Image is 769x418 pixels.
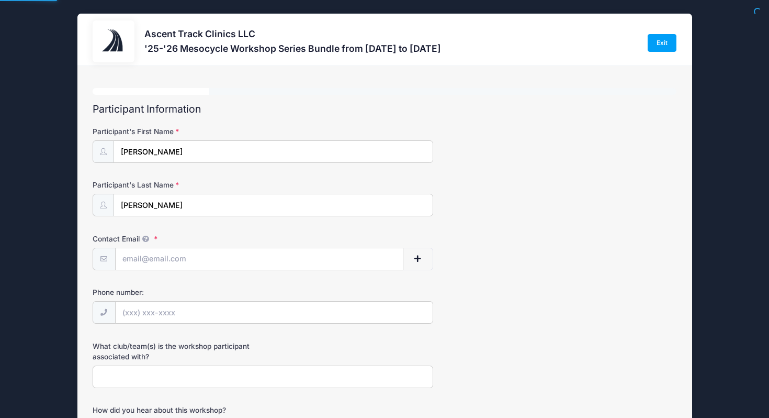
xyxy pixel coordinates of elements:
[93,234,287,244] label: Contact Email
[144,43,441,54] h3: '25-'26 Mesocycle Workshop Series Bundle from [DATE] to [DATE]
[93,180,287,190] label: Participant's Last Name
[144,28,441,39] h3: Ascent Track Clinics LLC
[93,405,287,415] label: How did you hear about this workshop?
[93,287,287,298] label: Phone number:
[115,301,433,324] input: (xxx) xxx-xxxx
[648,34,677,52] a: Exit
[93,126,287,137] label: Participant's First Name
[115,248,403,270] input: email@email.com
[140,235,152,243] span: We will send confirmations, payment reminders, and custom email messages to each address listed. ...
[114,194,433,216] input: Participant's Last Name
[93,341,287,362] label: What club/team(s) is the workshop participant associated with?
[93,103,677,115] h2: Participant Information
[114,140,433,163] input: Participant's First Name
